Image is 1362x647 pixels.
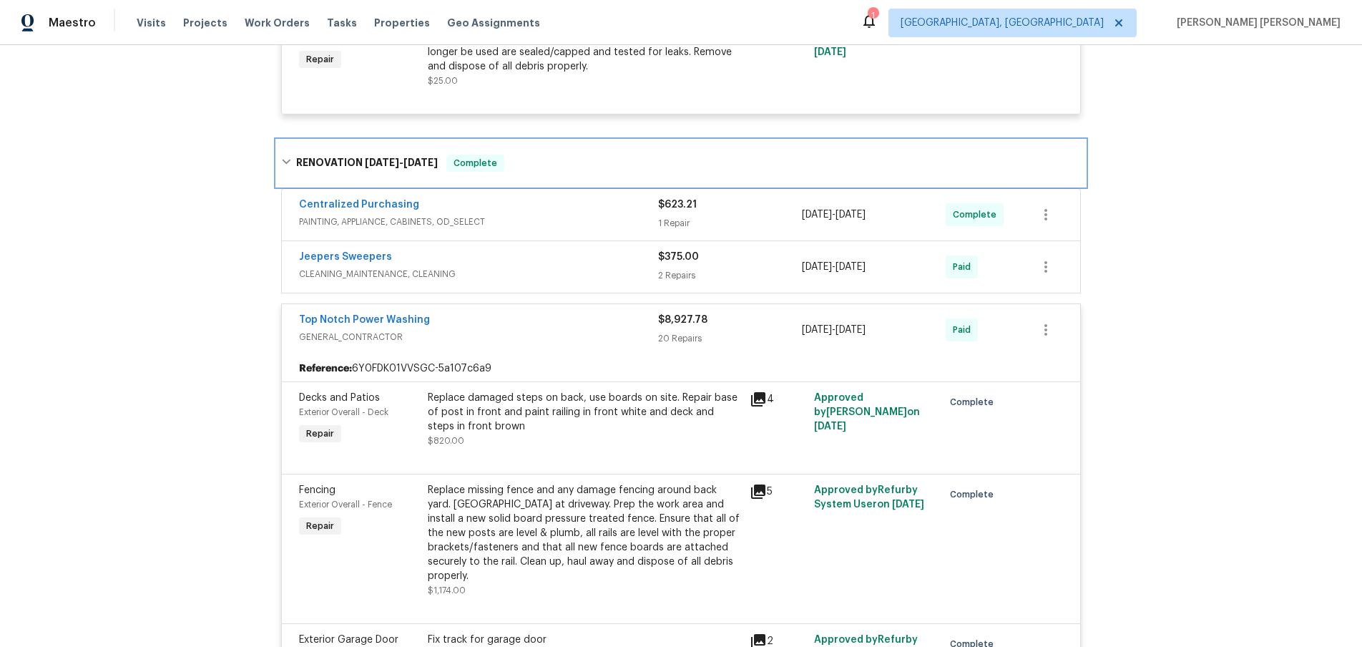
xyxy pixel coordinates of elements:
div: 6Y0FDK01VVSGC-5a107c6a9 [282,356,1080,381]
span: [DATE] [365,157,399,167]
span: [DATE] [836,210,866,220]
span: Complete [448,156,503,170]
span: [PERSON_NAME] [PERSON_NAME] [1171,16,1341,30]
span: [DATE] [802,325,832,335]
span: Maestro [49,16,96,30]
div: 1 Repair [658,216,802,230]
div: Remove and replace the existing toilet seat with new. If removing a bidet style toilet seat; ensu... [428,16,741,74]
a: Top Notch Power Washing [299,315,430,325]
span: Complete [950,395,999,409]
span: Repair [300,519,340,533]
span: [DATE] [836,262,866,272]
span: Repair [300,427,340,441]
span: [DATE] [802,210,832,220]
span: Paid [953,260,976,274]
span: Tasks [327,18,357,28]
span: [GEOGRAPHIC_DATA], [GEOGRAPHIC_DATA] [901,16,1104,30]
span: Properties [374,16,430,30]
span: [DATE] [814,422,846,432]
div: 4 [750,391,805,408]
div: Replace damaged steps on back, use boards on site. Repair base of post in front and paint railing... [428,391,741,434]
span: Exterior Garage Door [299,635,398,645]
span: Approved by [PERSON_NAME] on [814,393,920,432]
span: Complete [953,208,1002,222]
span: Exterior Overall - Deck [299,408,388,417]
span: Fencing [299,485,335,495]
a: Centralized Purchasing [299,200,419,210]
span: [DATE] [403,157,438,167]
h6: RENOVATION [296,155,438,172]
span: Decks and Patios [299,393,380,403]
div: 20 Repairs [658,331,802,346]
span: [DATE] [802,262,832,272]
span: Complete [950,487,999,502]
span: Work Orders [245,16,310,30]
b: Reference: [299,361,352,376]
span: PAINTING, APPLIANCE, CABINETS, OD_SELECT [299,215,658,229]
span: [DATE] [814,47,846,57]
span: $8,927.78 [658,315,707,325]
span: [DATE] [892,500,924,510]
span: GENERAL_CONTRACTOR [299,330,658,344]
div: 5 [750,483,805,500]
span: Visits [137,16,166,30]
span: CLEANING_MAINTENANCE, CLEANING [299,267,658,281]
span: Exterior Overall - Fence [299,500,392,509]
span: [DATE] [836,325,866,335]
div: Replace missing fence and any damage fencing around back yard. [GEOGRAPHIC_DATA] at driveway. Pre... [428,483,741,583]
span: Projects [183,16,227,30]
div: 2 Repairs [658,268,802,283]
div: RENOVATION [DATE]-[DATE]Complete [277,140,1085,186]
span: Repair [300,52,340,67]
span: Approved by Refurby System User on [814,485,924,510]
span: - [802,208,866,222]
span: $1,174.00 [428,586,466,595]
span: Paid [953,323,976,337]
span: - [365,157,438,167]
div: Fix track for garage door [428,633,741,647]
a: Jeepers Sweepers [299,252,392,262]
span: $25.00 [428,77,458,85]
span: $820.00 [428,437,464,445]
span: - [802,260,866,274]
span: Geo Assignments [447,16,540,30]
span: $375.00 [658,252,699,262]
span: $623.21 [658,200,697,210]
span: - [802,323,866,337]
div: 1 [868,9,878,23]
